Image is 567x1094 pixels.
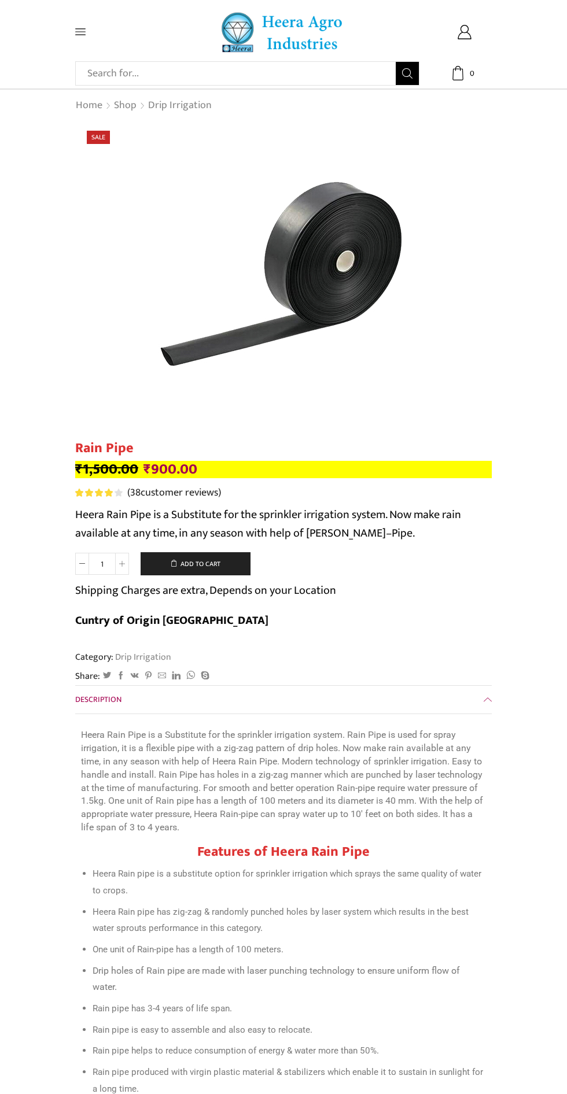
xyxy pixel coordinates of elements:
[81,729,483,832] span: Heera Rain Pipe is a Substitute for the sprinkler irrigation system. Rain Pipe is used for spray ...
[93,1003,232,1014] span: Rain pipe has 3-4 years of life span.
[437,66,492,80] a: 0
[75,670,100,683] span: Share:
[75,98,212,113] nav: Breadcrumb
[75,686,492,714] a: Description
[93,1045,379,1056] span: Rain pipe helps to reduce consumption of energy & water more than 50%.
[93,1067,483,1094] span: Rain pipe produced with virgin plastic material & stabilizers which enable it to sustain in sunli...
[197,840,370,863] span: Features of Heera Rain Pipe
[75,489,122,497] div: Rated 4.13 out of 5
[89,553,115,575] input: Product quantity
[113,98,137,113] a: Shop
[93,868,481,896] span: Heera Rain pipe is a substitute option for sprinkler irrigation which sprays the same quality of ...
[143,457,151,481] span: ₹
[82,62,396,85] input: Search for...
[139,122,428,411] img: Heera Rain Pipe
[75,651,171,664] span: Category:
[75,489,114,497] span: Rated out of 5 based on customer ratings
[75,505,461,543] span: Heera Rain Pipe is a Substitute for the sprinkler irrigation system. Now make rain available at a...
[75,457,138,481] bdi: 1,500.00
[396,62,419,85] button: Search button
[143,457,197,481] bdi: 900.00
[75,611,268,630] b: Cuntry of Origin [GEOGRAPHIC_DATA]
[75,457,83,481] span: ₹
[93,1025,312,1035] span: Rain pipe is easy to assemble and also easy to relocate.
[75,489,124,497] span: 38
[93,907,469,934] span: Heera Rain pipe has zig-zag & randomly punched holes by laser system which results in the best wa...
[75,440,492,457] h1: Rain Pipe
[141,552,251,575] button: Add to cart
[75,693,122,706] span: Description
[466,68,477,79] span: 0
[87,131,110,144] span: Sale
[75,581,336,600] p: Shipping Charges are extra, Depends on your Location
[130,484,141,501] span: 38
[148,98,212,113] a: Drip Irrigation
[75,98,103,113] a: Home
[127,486,221,501] a: (38customer reviews)
[93,944,283,955] span: One unit of Rain-pipe has a length of 100 meters.
[93,963,486,996] li: Drip holes of Rain pipe are made with laser punching technology to ensure uniform flow of water.
[113,649,171,664] a: Drip Irrigation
